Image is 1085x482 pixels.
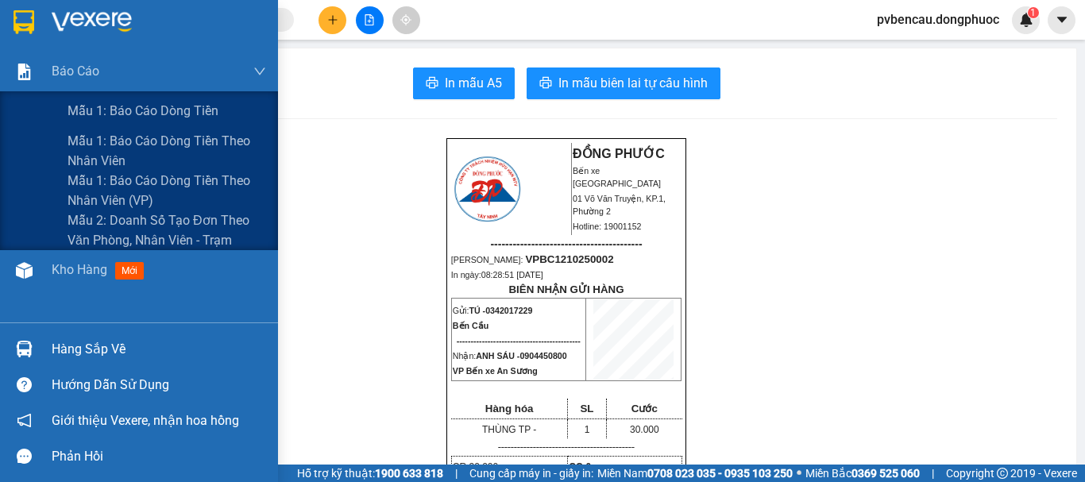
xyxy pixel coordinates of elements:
[68,131,266,171] span: Mẫu 1: Báo cáo dòng tiền theo nhân viên
[52,262,107,277] span: Kho hàng
[364,14,375,25] span: file-add
[573,194,666,216] span: 01 Võ Văn Truyện, KP.1, Phường 2
[805,465,920,482] span: Miền Bắc
[14,10,34,34] img: logo-vxr
[580,403,593,415] span: SL
[573,222,642,231] span: Hotline: 19001152
[1028,7,1039,18] sup: 1
[453,306,533,315] span: Gửi:
[476,351,566,361] span: ANH SÁU -
[864,10,1012,29] span: pvbencau.dongphuoc
[16,341,33,357] img: warehouse-icon
[525,253,613,265] span: VPBC1210250002
[631,403,658,415] span: Cước
[17,449,32,464] span: message
[482,424,536,435] span: THÙNG TP -
[413,67,515,99] button: printerIn mẫu A5
[527,67,720,99] button: printerIn mẫu biên lai tự cấu hình
[17,377,32,392] span: question-circle
[426,76,438,91] span: printer
[52,445,266,469] div: Phản hồi
[457,336,581,345] span: --------------------------------------------
[586,461,592,472] span: 0
[297,465,443,482] span: Hỗ trợ kỹ thuật:
[451,255,614,264] span: [PERSON_NAME]:
[375,467,443,480] strong: 1900 633 818
[630,424,659,435] span: 30.000
[68,101,218,121] span: Mẫu 1: Báo cáo dòng tiền
[115,262,144,280] span: mới
[469,465,593,482] span: Cung cấp máy in - giấy in:
[1030,7,1036,18] span: 1
[569,461,591,472] strong: CC:
[453,321,488,330] span: Bến Cầu
[585,424,590,435] span: 1
[932,465,934,482] span: |
[597,465,793,482] span: Miền Nam
[453,366,538,376] span: VP Bến xe An Sương
[573,147,665,160] strong: ĐỒNG PHƯỚC
[52,61,99,81] span: Báo cáo
[647,467,793,480] strong: 0708 023 035 - 0935 103 250
[253,65,266,78] span: down
[519,351,566,361] span: 0904450800
[481,270,543,280] span: 08:28:51 [DATE]
[573,166,661,188] span: Bến xe [GEOGRAPHIC_DATA]
[68,210,266,250] span: Mẫu 2: Doanh số tạo đơn theo Văn phòng, nhân viên - Trạm
[400,14,411,25] span: aim
[453,351,567,361] span: Nhận:
[485,403,534,415] span: Hàng hóa
[490,237,642,250] span: -----------------------------------------
[485,306,532,315] span: 0342017229
[392,6,420,34] button: aim
[797,470,801,476] span: ⚪️
[851,467,920,480] strong: 0369 525 060
[356,6,384,34] button: file-add
[451,270,543,280] span: In ngày:
[455,465,458,482] span: |
[453,461,498,472] span: CR:
[558,73,708,93] span: In mẫu biên lai tự cấu hình
[997,468,1008,479] span: copyright
[327,14,338,25] span: plus
[452,154,523,224] img: logo
[319,6,346,34] button: plus
[52,373,266,397] div: Hướng dẫn sử dụng
[1019,13,1033,27] img: icon-new-feature
[508,283,624,295] strong: BIÊN NHẬN GỬI HÀNG
[16,64,33,80] img: solution-icon
[445,73,502,93] span: In mẫu A5
[469,461,498,472] span: 30.000
[68,171,266,210] span: Mẫu 1: Báo cáo dòng tiền theo nhân viên (VP)
[1055,13,1069,27] span: caret-down
[52,411,239,430] span: Giới thiệu Vexere, nhận hoa hồng
[539,76,552,91] span: printer
[16,262,33,279] img: warehouse-icon
[451,441,682,453] p: -------------------------------------------
[469,306,532,315] span: TÚ -
[17,413,32,428] span: notification
[52,337,266,361] div: Hàng sắp về
[1048,6,1075,34] button: caret-down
